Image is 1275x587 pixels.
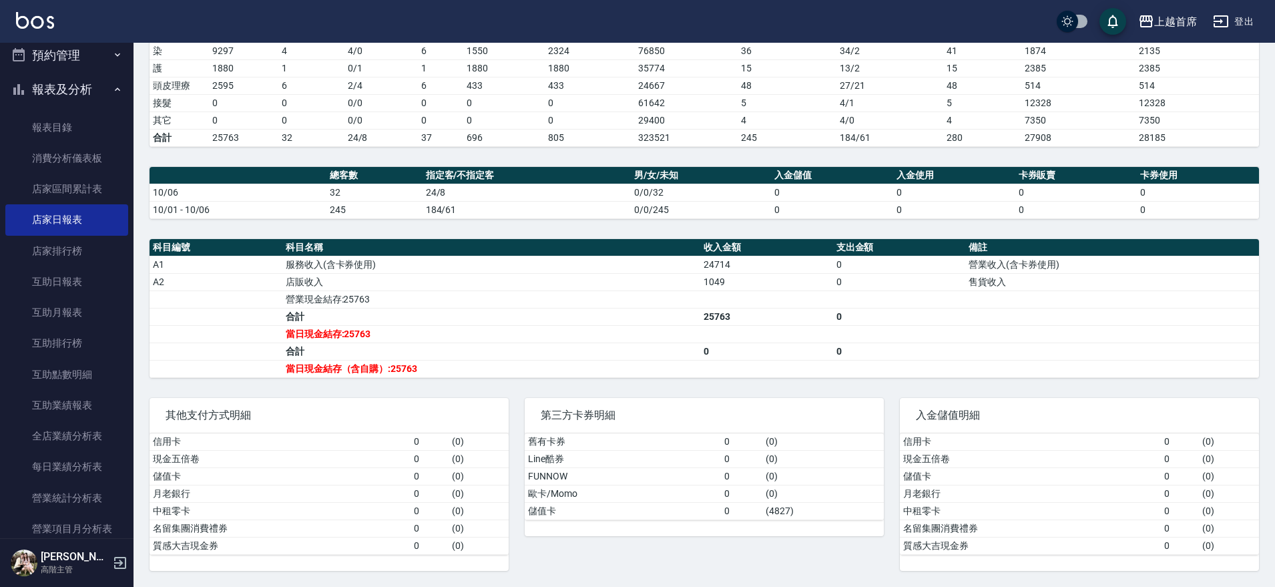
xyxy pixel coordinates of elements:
td: 0 [833,256,966,273]
td: 4 / 0 [836,112,943,129]
td: 1550 [463,42,545,59]
table: a dense table [150,433,509,555]
td: ( 0 ) [449,520,509,537]
td: 儲值卡 [150,467,411,485]
img: Logo [16,12,54,29]
span: 其他支付方式明細 [166,409,493,422]
td: 售貨收入 [965,273,1259,290]
td: 6 [418,42,463,59]
td: 0 / 0 [344,94,419,112]
td: 7350 [1135,112,1259,129]
td: 9297 [209,42,278,59]
span: 入金儲值明細 [916,409,1243,422]
td: 0 [1161,485,1200,502]
td: 12328 [1021,94,1136,112]
th: 指定客/不指定客 [423,167,631,184]
td: 0 [721,433,763,451]
th: 卡券販賣 [1015,167,1137,184]
td: 184/61 [423,201,631,218]
td: ( 0 ) [1199,485,1259,502]
td: ( 0 ) [762,450,883,467]
td: 0 [1015,201,1137,218]
td: 12328 [1135,94,1259,112]
td: 24714 [700,256,833,273]
td: ( 0 ) [1199,450,1259,467]
th: 科目編號 [150,239,282,256]
td: 4 [943,112,1021,129]
td: 0 [1161,450,1200,467]
th: 收入金額 [700,239,833,256]
td: 0 [771,201,893,218]
td: 儲值卡 [900,467,1161,485]
td: 7350 [1021,112,1136,129]
button: save [1099,8,1126,35]
td: 0 [1137,184,1259,201]
td: ( 0 ) [1199,537,1259,554]
td: 現金五倍卷 [150,450,411,467]
td: 6 [418,77,463,94]
td: 37 [418,129,463,146]
td: 0 / 0 [344,112,419,129]
td: 696 [463,129,545,146]
td: 0 [411,433,449,451]
td: 當日現金結存（含自購）:25763 [282,360,700,377]
td: 頭皮理療 [150,77,209,94]
span: 第三方卡券明細 [541,409,868,422]
td: 184/61 [836,129,943,146]
td: 1880 [463,59,545,77]
a: 互助排行榜 [5,328,128,359]
td: 歐卡/Momo [525,485,721,502]
td: 76850 [635,42,737,59]
td: 儲值卡 [525,502,721,520]
td: 1880 [209,59,278,77]
td: 24/8 [423,184,631,201]
td: 質感大吉現金券 [900,537,1161,554]
td: 32 [278,129,344,146]
td: 27 / 21 [836,77,943,94]
td: 0 [411,485,449,502]
td: ( 0 ) [449,450,509,467]
td: 24667 [635,77,737,94]
th: 備註 [965,239,1259,256]
td: ( 0 ) [762,433,883,451]
td: 24/8 [344,129,419,146]
td: 0 [411,450,449,467]
td: 合計 [150,129,209,146]
td: 名留集團消費禮券 [900,520,1161,537]
table: a dense table [900,433,1259,555]
td: ( 0 ) [449,537,509,554]
a: 店家排行榜 [5,236,128,266]
td: 0 [411,467,449,485]
td: 0 [833,273,966,290]
p: 高階主管 [41,564,109,576]
td: 2385 [1021,59,1136,77]
td: 營業現金結存:25763 [282,290,700,308]
table: a dense table [150,167,1259,219]
td: 15 [943,59,1021,77]
td: 4 [278,42,344,59]
td: 中租零卡 [900,502,1161,520]
th: 科目名稱 [282,239,700,256]
td: 1880 [545,59,635,77]
a: 互助月報表 [5,297,128,328]
td: 1874 [1021,42,1136,59]
button: 報表及分析 [5,72,128,107]
td: 0 [411,537,449,554]
td: 0 [1161,520,1200,537]
button: 登出 [1208,9,1259,34]
td: 10/01 - 10/06 [150,201,326,218]
td: 護 [150,59,209,77]
td: 0 [1161,467,1200,485]
td: 35774 [635,59,737,77]
td: 其它 [150,112,209,129]
td: ( 0 ) [1199,502,1259,520]
td: 514 [1135,77,1259,94]
td: 0 [418,94,463,112]
td: 舊有卡券 [525,433,721,451]
th: 卡券使用 [1137,167,1259,184]
td: 1049 [700,273,833,290]
td: 0 [209,112,278,129]
a: 店家區間累計表 [5,174,128,204]
td: 0 [1161,433,1200,451]
td: 36 [738,42,836,59]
